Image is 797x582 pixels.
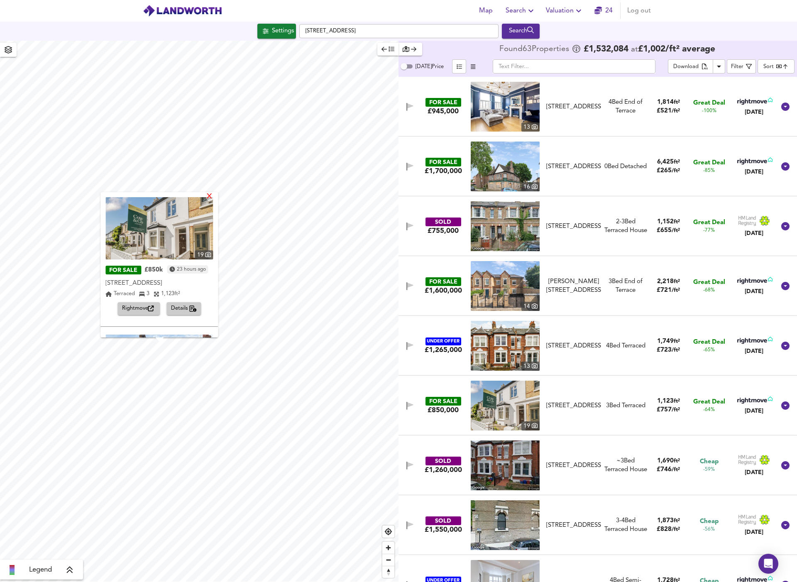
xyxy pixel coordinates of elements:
img: Land Registry [738,215,770,226]
span: ft² [174,291,180,296]
span: 2,218 [657,279,674,285]
span: £ 723 [657,347,680,353]
svg: Show Details [780,281,790,291]
span: £ 1,532,084 [584,45,628,54]
span: Map [476,5,496,17]
button: 24 [590,2,617,19]
span: £ 1,002 / ft² average [638,45,715,54]
div: [DATE] [738,528,770,536]
button: Log out [624,2,654,19]
div: 0 Bed Detached [604,162,647,171]
span: Search [506,5,536,17]
span: -64% [703,406,715,413]
span: ft² [674,219,680,225]
div: £1,600,000 [425,286,462,295]
div: We've estimated the total number of bedrooms from EPC data (6 heated rooms) [604,457,647,465]
span: -59% [703,466,715,473]
span: / ft² [672,407,680,413]
div: Forster House, Brackley Terrace, Chiswick, London, W4 [543,277,604,295]
div: £1,265,000 [425,345,462,355]
button: Settings [257,24,296,39]
div: SOLD [425,516,461,525]
div: 16 [521,182,540,191]
span: -68% [703,287,715,294]
span: / ft² [672,168,680,174]
span: / ft² [672,467,680,472]
button: Details [167,302,201,315]
button: Download [668,59,713,73]
span: 1,690 [657,458,674,464]
span: Great Deal [693,278,725,287]
span: Valuation [546,5,584,17]
div: Search [504,26,538,37]
span: / ft² [672,347,680,353]
span: ft² [674,100,680,105]
div: UNDER OFFER [425,337,461,345]
div: 33 Wilton Avenue, W4 2HX [543,461,604,470]
div: Terraced House [604,516,647,534]
div: [DATE] [736,347,773,355]
span: 1,152 [657,219,674,225]
div: [DATE] [736,287,773,296]
button: Search [502,2,539,19]
img: streetview [471,500,540,550]
span: £ 655 [657,227,680,234]
img: property thumbnail [105,335,213,397]
a: property thumbnail 19 [105,197,213,259]
span: 1,749 [657,338,674,345]
span: Cheap [700,517,719,526]
span: 6,425 [657,159,674,165]
div: [STREET_ADDRESS] [546,401,601,410]
a: property thumbnail 14 [471,261,540,311]
a: Rightmove [118,302,164,315]
span: ft² [674,159,680,165]
div: £1,700,000 [425,166,462,176]
img: property thumbnail [471,381,540,430]
svg: Show Details [780,161,790,171]
div: Settings [272,26,294,37]
span: ft² [674,399,680,404]
img: property thumbnail [105,197,213,259]
button: Search [502,24,540,39]
span: Zoom out [382,554,394,566]
div: £1,550,000 [425,525,462,534]
button: Download Results [713,59,725,73]
div: [STREET_ADDRESS] [546,222,601,231]
span: £ 746 [657,467,680,473]
div: SOLD£1,260,000 [STREET_ADDRESS]~3Bed Terraced House1,690ft²£746/ft²Cheap-59%Land Registry[DATE] [398,435,797,495]
div: Terraced [105,290,135,298]
button: Filter [727,59,756,73]
svg: Show Details [780,221,790,231]
time: Thursday, October 2, 2025 at 4:19:02 PM [177,265,206,274]
button: Reset bearing to north [382,566,394,578]
div: Sort [758,59,795,73]
div: X [206,193,213,201]
span: £ 265 [657,168,680,174]
div: Click to configure Search Settings [257,24,296,39]
div: split button [668,59,725,73]
img: property thumbnail [471,261,540,311]
div: 19 [521,421,540,430]
span: -65% [703,347,715,354]
svg: Show Details [780,401,790,411]
span: / ft² [672,527,680,532]
span: ft² [674,339,680,344]
div: Found 63 Propert ies [499,45,571,54]
img: Land Registry [738,514,770,525]
span: 1,123 [161,291,174,296]
span: -56% [703,526,715,533]
div: FOR SALE£850,000 property thumbnail 19 [STREET_ADDRESS]3Bed Terraced1,123ft²£757/ft²Great Deal-64... [398,376,797,435]
div: FOR SALE [425,158,461,166]
span: at [631,46,638,54]
button: Zoom in [382,542,394,554]
div: SOLD£1,550,000 [STREET_ADDRESS]3-4Bed Terraced House1,873ft²£828/ft²Cheap-56%Land Registry[DATE] [398,495,797,555]
button: Valuation [543,2,587,19]
span: £ 521 [657,108,680,114]
span: Details [171,304,197,313]
div: Sort [763,63,774,71]
span: 1,123 [657,398,674,404]
div: Run Your Search [502,24,540,39]
div: 3 Bed End of Terrace [604,277,647,295]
